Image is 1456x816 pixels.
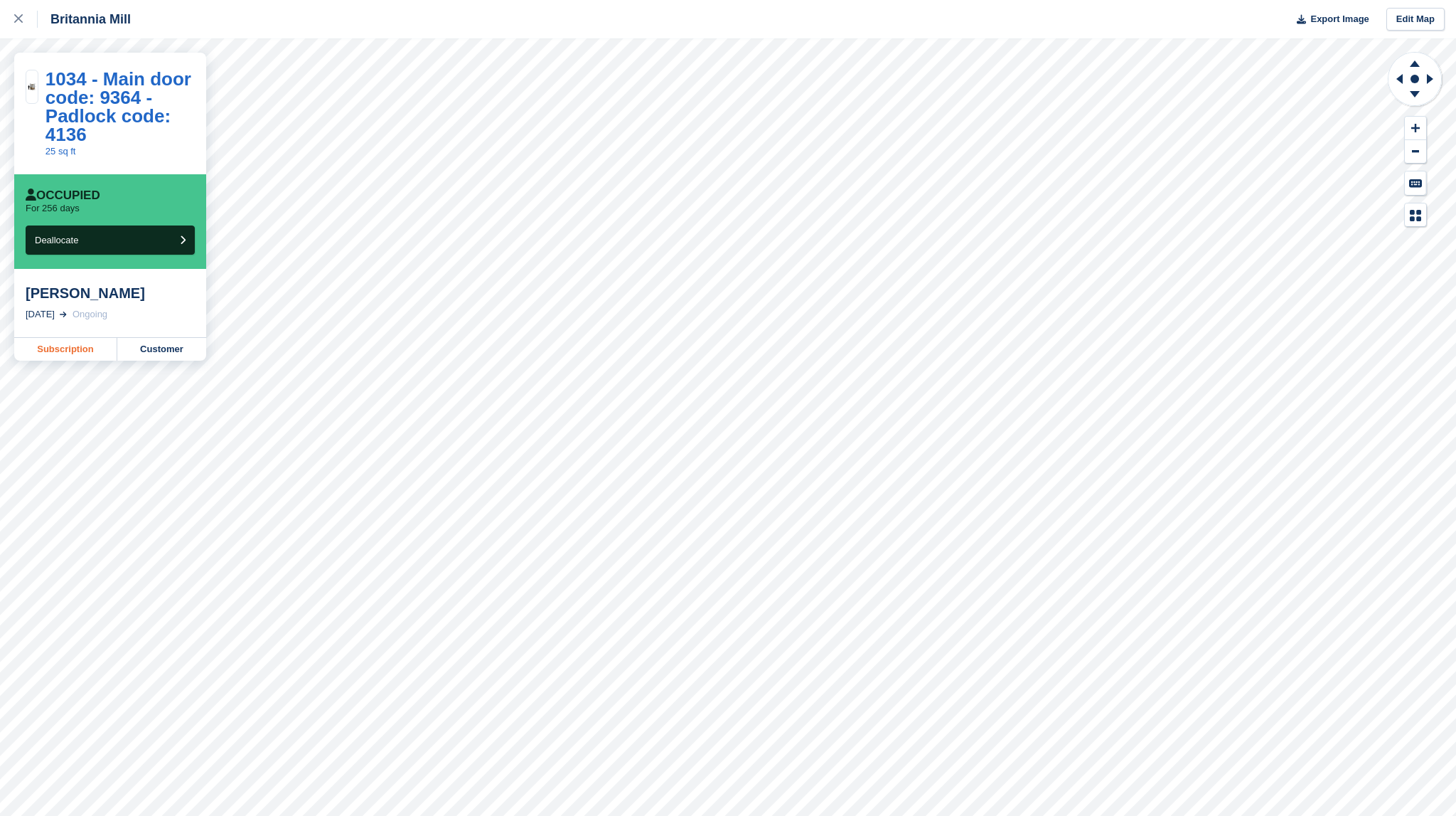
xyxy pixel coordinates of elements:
[117,338,206,361] a: Customer
[1405,171,1426,195] button: Keyboard Shortcuts
[45,146,76,157] a: 25 sq ft
[60,312,67,317] img: arrow-right-light-icn-cde0832a797a2874e46488d9cf13f60e5c3a73dbe684e267c42b8395dfbc2abf.svg
[73,307,107,322] div: Ongoing
[26,203,80,214] p: For 256 days
[1405,140,1426,164] button: Zoom Out
[1405,117,1426,140] button: Zoom In
[1310,12,1369,26] span: Export Image
[26,83,38,91] img: 25.jpg
[26,226,195,255] button: Deallocate
[1405,203,1426,227] button: Map Legend
[26,307,55,322] div: [DATE]
[14,338,117,361] a: Subscription
[35,235,78,245] span: Deallocate
[45,68,191,145] a: 1034 - Main door code: 9364 - Padlock code: 4136
[26,285,195,302] div: [PERSON_NAME]
[26,189,100,203] div: Occupied
[1386,8,1445,31] a: Edit Map
[1288,8,1369,31] button: Export Image
[38,11,131,28] div: Britannia Mill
